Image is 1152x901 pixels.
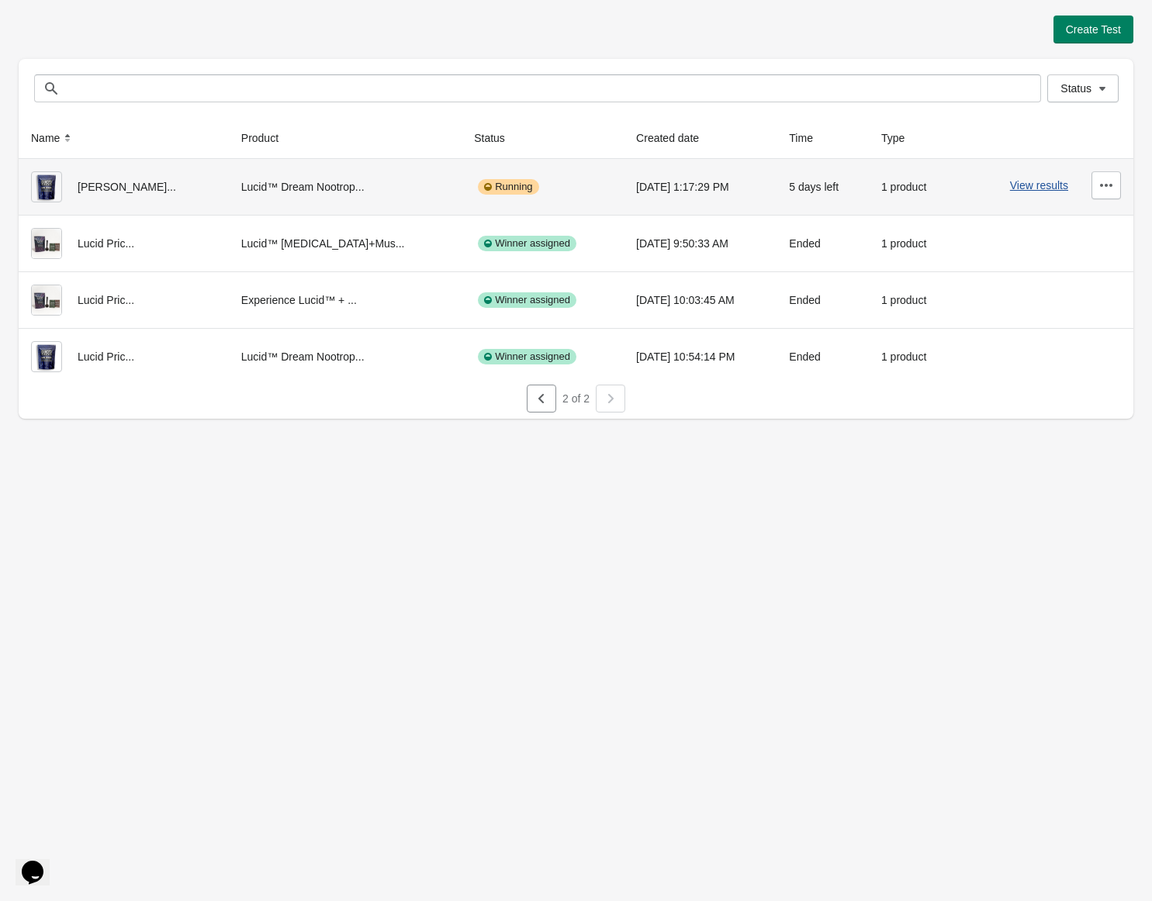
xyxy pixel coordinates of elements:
div: 5 days left [789,171,856,202]
button: Type [875,124,926,152]
iframe: chat widget [16,839,65,885]
button: Created date [630,124,721,152]
div: Lucid™ Dream Nootrop... [241,341,449,372]
div: Lucid Pric... [31,341,216,372]
div: Lucid™ [MEDICAL_DATA]+Mus... [241,228,449,259]
div: Ended [789,228,856,259]
div: Winner assigned [478,349,576,364]
div: Winner assigned [478,292,576,308]
button: Name [25,124,81,152]
span: 2 of 2 [562,392,590,405]
div: [PERSON_NAME]... [31,171,216,202]
button: Status [468,124,527,152]
div: [DATE] 9:50:33 AM [636,228,764,259]
div: 1 product [881,285,943,316]
button: Create Test [1053,16,1133,43]
span: Status [1060,82,1091,95]
div: Ended [789,341,856,372]
div: [DATE] 10:03:45 AM [636,285,764,316]
div: Winner assigned [478,236,576,251]
div: [DATE] 10:54:14 PM [636,341,764,372]
div: Running [478,179,538,195]
div: Experience Lucid™ + ... [241,285,449,316]
span: Create Test [1066,23,1121,36]
div: 1 product [881,341,943,372]
button: Status [1047,74,1119,102]
div: [DATE] 1:17:29 PM [636,171,764,202]
button: Time [783,124,835,152]
div: Lucid Pric... [31,285,216,316]
div: Ended [789,285,856,316]
div: 1 product [881,228,943,259]
button: Product [235,124,300,152]
button: View results [1010,179,1068,192]
div: Lucid Pric... [31,228,216,259]
div: 1 product [881,171,943,202]
div: Lucid™ Dream Nootrop... [241,171,449,202]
